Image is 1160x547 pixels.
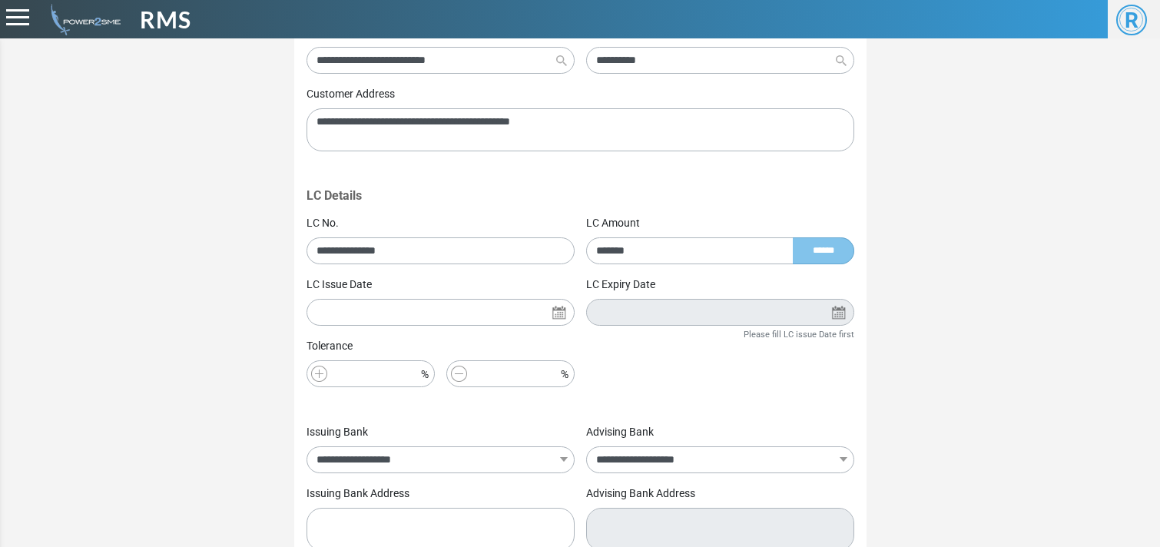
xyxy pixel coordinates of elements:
img: admin [45,4,121,35]
label: LC Amount [586,215,640,231]
h4: LC Details [307,188,854,203]
span: RMS [140,2,191,37]
label: Issuing Bank Address [307,486,409,502]
img: Search [556,55,567,66]
label: Issuing Bank [307,424,368,440]
i: % [421,366,429,383]
img: Minus [451,366,467,382]
label: LC Issue Date [307,277,372,293]
img: Search [831,305,847,320]
label: Advising Bank Address [586,486,695,502]
small: Please fill LC issue Date first [744,330,854,340]
label: LC No. [307,215,339,231]
label: Customer Address [307,86,395,102]
label: LC Expiry Date [586,277,655,293]
img: Plus [311,366,327,382]
i: % [561,366,568,383]
img: Search [836,55,847,66]
label: Advising Bank [586,424,654,440]
img: Search [552,305,567,320]
label: Tolerance [307,338,353,354]
span: R [1116,5,1147,35]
